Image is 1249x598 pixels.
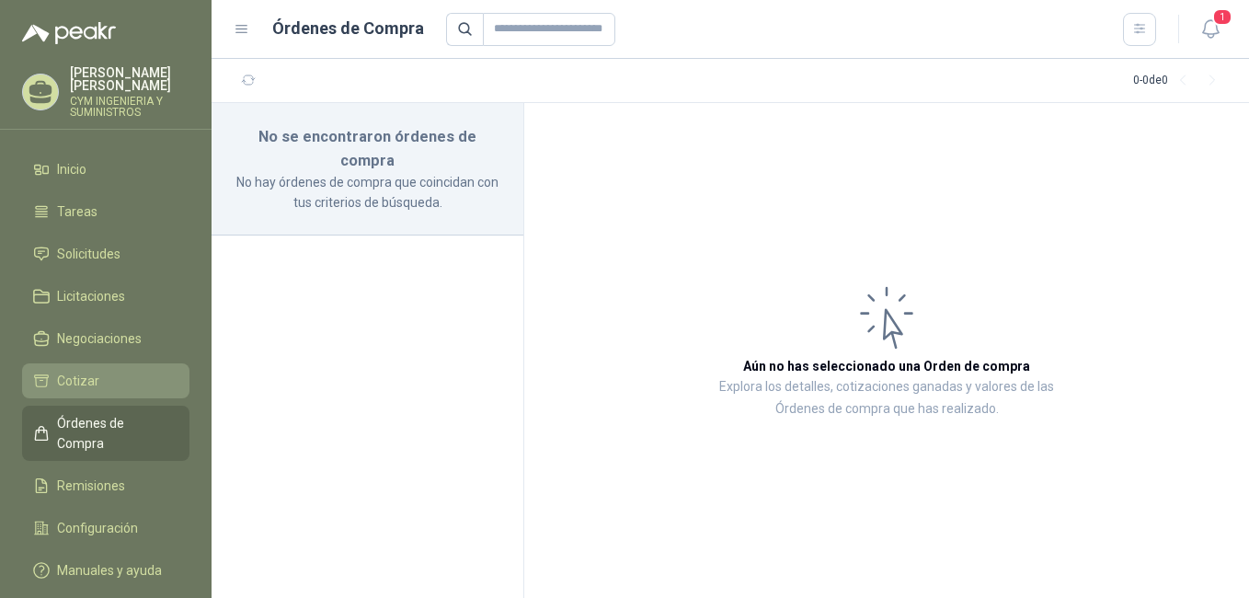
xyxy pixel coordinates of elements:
[22,363,189,398] a: Cotizar
[70,96,189,118] p: CYM INGENIERIA Y SUMINISTROS
[22,152,189,187] a: Inicio
[57,476,125,496] span: Remisiones
[22,236,189,271] a: Solicitudes
[1194,13,1227,46] button: 1
[57,560,162,581] span: Manuales y ayuda
[57,201,97,222] span: Tareas
[57,159,86,179] span: Inicio
[57,328,142,349] span: Negociaciones
[708,376,1065,420] p: Explora los detalles, cotizaciones ganadas y valores de las Órdenes de compra que has realizado.
[234,125,501,172] h3: No se encontraron órdenes de compra
[57,413,172,454] span: Órdenes de Compra
[22,321,189,356] a: Negociaciones
[70,66,189,92] p: [PERSON_NAME] [PERSON_NAME]
[743,356,1030,376] h3: Aún no has seleccionado una Orden de compra
[22,194,189,229] a: Tareas
[22,553,189,588] a: Manuales y ayuda
[57,371,99,391] span: Cotizar
[272,16,424,41] h1: Órdenes de Compra
[1133,66,1227,96] div: 0 - 0 de 0
[57,286,125,306] span: Licitaciones
[22,468,189,503] a: Remisiones
[57,244,120,264] span: Solicitudes
[22,22,116,44] img: Logo peakr
[22,279,189,314] a: Licitaciones
[234,172,501,213] p: No hay órdenes de compra que coincidan con tus criterios de búsqueda.
[57,518,138,538] span: Configuración
[1212,8,1232,26] span: 1
[22,406,189,461] a: Órdenes de Compra
[22,511,189,546] a: Configuración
